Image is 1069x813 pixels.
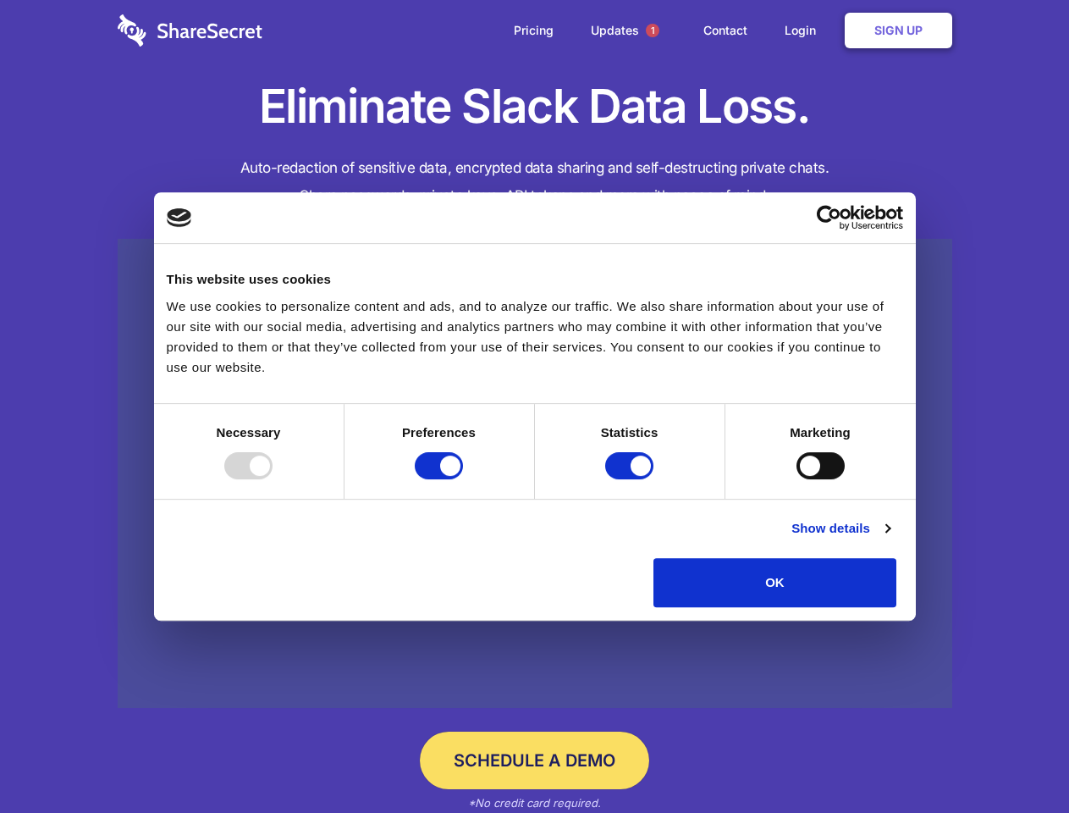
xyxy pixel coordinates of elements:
a: Pricing [497,4,570,57]
img: logo [167,208,192,227]
span: 1 [646,24,659,37]
a: Usercentrics Cookiebot - opens in a new window [755,205,903,230]
h4: Auto-redaction of sensitive data, encrypted data sharing and self-destructing private chats. Shar... [118,154,952,210]
div: We use cookies to personalize content and ads, and to analyze our traffic. We also share informat... [167,296,903,378]
em: *No credit card required. [468,796,601,810]
strong: Marketing [790,425,851,440]
a: Show details [791,518,890,539]
strong: Preferences [402,425,476,440]
img: logo-wordmark-white-trans-d4663122ce5f474addd5e946df7df03e33cb6a1c49d2221995e7729f52c070b2.svg [118,14,262,47]
a: Login [768,4,841,57]
a: Schedule a Demo [420,732,649,789]
strong: Necessary [217,425,281,440]
button: OK [653,558,896,607]
a: Sign Up [845,13,952,48]
a: Contact [686,4,764,57]
a: Wistia video thumbnail [118,239,952,709]
h1: Eliminate Slack Data Loss. [118,76,952,137]
strong: Statistics [601,425,658,440]
div: This website uses cookies [167,269,903,290]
